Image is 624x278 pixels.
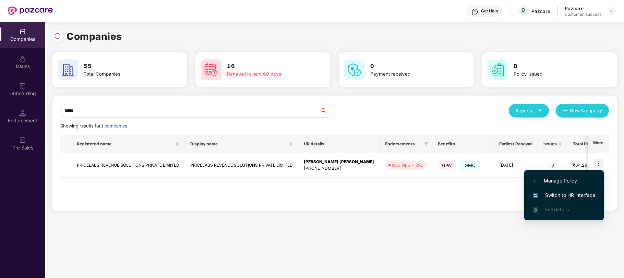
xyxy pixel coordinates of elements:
[538,135,567,153] th: Issues
[71,153,185,178] td: PRICELABS REVENUE SOLUTIONS PRIVATE LIMITED
[392,162,423,169] div: Overdue - 78d
[481,8,498,14] div: Get Help
[471,8,478,15] img: svg+xml;base64,PHN2ZyBpZD0iSGVscC0zMngzMiIgeG1sbnM9Imh0dHA6Ly93d3cudzMub3JnLzIwMDAvc3ZnIiB3aWR0aD...
[67,29,122,44] h1: Companies
[227,70,308,78] div: Renewal in next 60 days
[514,70,595,78] div: Policy issued
[84,70,165,78] div: Total Companies
[432,135,494,153] th: Benefits
[565,5,601,12] div: Pazcare
[185,153,298,178] td: PRICELABS REVENUE SOLUTIONS PRIVATE LIMITED
[516,107,542,114] div: Reports
[101,123,128,129] span: 1 companies.
[543,162,562,169] div: 0
[573,141,602,147] span: Total Premium
[570,107,602,114] span: New Company
[201,59,221,80] img: svg+xml;base64,PHN2ZyB4bWxucz0iaHR0cDovL3d3dy53My5vcmcvMjAwMC9zdmciIHdpZHRoPSI2MCIgaGVpZ2h0PSI2MC...
[565,12,601,17] div: Customer_success
[424,142,428,146] span: filter
[531,8,550,14] div: Pazcare
[563,108,567,114] span: plus
[19,82,26,89] img: svg+xml;base64,PHN2ZyB3aWR0aD0iMjAiIGhlaWdodD0iMjAiIHZpZXdCb3g9IjAgMCAyMCAyMCIgZmlsbD0ibm9uZSIgeG...
[60,123,128,129] span: Showing results for
[8,7,53,15] img: New Pazcare Logo
[344,59,365,80] img: svg+xml;base64,PHN2ZyB4bWxucz0iaHR0cDovL3d3dy53My5vcmcvMjAwMC9zdmciIHdpZHRoPSI2MCIgaGVpZ2h0PSI2MC...
[190,141,288,147] span: Display name
[54,33,61,40] img: svg+xml;base64,PHN2ZyBpZD0iUmVsb2FkLTMyeDMyIiB4bWxucz0iaHR0cDovL3d3dy53My5vcmcvMjAwMC9zdmciIHdpZH...
[71,135,185,153] th: Registered name
[521,7,526,15] span: P
[533,179,537,183] img: svg+xml;base64,PHN2ZyB4bWxucz0iaHR0cDovL3d3dy53My5vcmcvMjAwMC9zdmciIHdpZHRoPSIxMi4yMDEiIGhlaWdodD...
[320,104,334,118] button: search
[438,160,455,170] span: GPA
[370,70,451,78] div: Payment received
[84,62,165,71] h3: 55
[19,55,26,62] img: svg+xml;base64,PHN2ZyBpZD0iSXNzdWVzX2Rpc2FibGVkIiB4bWxucz0iaHR0cDovL3d3dy53My5vcmcvMjAwMC9zdmciIH...
[58,59,78,80] img: svg+xml;base64,PHN2ZyB4bWxucz0iaHR0cDovL3d3dy53My5vcmcvMjAwMC9zdmciIHdpZHRoPSI2MCIgaGVpZ2h0PSI2MC...
[494,135,538,153] th: Earliest Renewal
[385,141,421,147] span: Endorsements
[19,110,26,116] img: svg+xml;base64,PHN2ZyB3aWR0aD0iMTQuNSIgaGVpZ2h0PSIxNC41IiB2aWV3Qm94PSIwIDAgMTYgMTYiIGZpbGw9Im5vbm...
[304,165,374,172] div: [PHONE_NUMBER]
[494,153,538,178] td: [DATE]
[556,104,609,118] button: plusNew Company
[320,108,334,113] span: search
[533,191,595,199] span: Switch to HR interface
[227,62,308,71] h3: 16
[533,177,595,185] span: Manage Policy
[423,140,430,148] span: filter
[533,193,538,198] img: svg+xml;base64,PHN2ZyB4bWxucz0iaHR0cDovL3d3dy53My5vcmcvMjAwMC9zdmciIHdpZHRoPSIxNiIgaGVpZ2h0PSIxNi...
[77,141,174,147] span: Registered name
[514,62,595,71] h3: 0
[567,135,613,153] th: Total Premium
[543,141,557,147] span: Issues
[588,135,609,153] th: More
[538,108,542,113] span: caret-down
[594,159,603,168] img: icon
[298,135,380,153] th: HR details
[545,207,569,212] span: Full details
[573,162,607,169] div: ₹34,29,113.04
[488,59,508,80] img: svg+xml;base64,PHN2ZyB4bWxucz0iaHR0cDovL3d3dy53My5vcmcvMjAwMC9zdmciIHdpZHRoPSI2MCIgaGVpZ2h0PSI2MC...
[609,8,614,14] img: svg+xml;base64,PHN2ZyBpZD0iRHJvcGRvd24tMzJ4MzIiIHhtbG5zPSJodHRwOi8vd3d3LnczLm9yZy8yMDAwL3N2ZyIgd2...
[19,28,26,35] img: svg+xml;base64,PHN2ZyBpZD0iQ29tcGFuaWVzIiB4bWxucz0iaHR0cDovL3d3dy53My5vcmcvMjAwMC9zdmciIHdpZHRoPS...
[460,160,480,170] span: GMC
[19,137,26,144] img: svg+xml;base64,PHN2ZyB3aWR0aD0iMjAiIGhlaWdodD0iMjAiIHZpZXdCb3g9IjAgMCAyMCAyMCIgZmlsbD0ibm9uZSIgeG...
[533,207,538,213] img: svg+xml;base64,PHN2ZyB4bWxucz0iaHR0cDovL3d3dy53My5vcmcvMjAwMC9zdmciIHdpZHRoPSIxNi4zNjMiIGhlaWdodD...
[185,135,298,153] th: Display name
[370,62,451,71] h3: 0
[304,159,374,165] div: [PERSON_NAME] [PERSON_NAME]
